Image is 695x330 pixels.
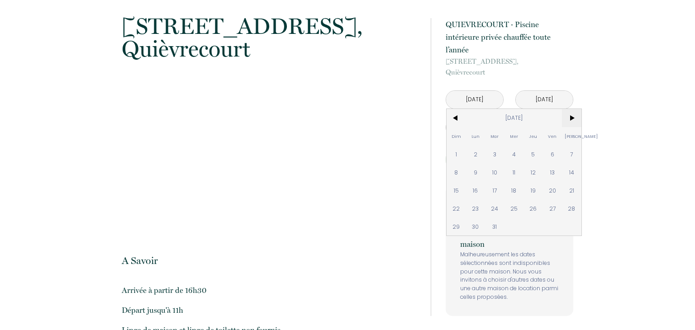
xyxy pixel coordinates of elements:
span: 7 [562,145,581,163]
button: Réserver [446,147,573,172]
span: 12 [524,163,543,181]
span: 17 [485,181,505,199]
p: Quièvrecourt [446,56,573,78]
p: Quièvrecourt [122,15,419,60]
p: QUIEVRECOURT · Piscine intérieure privée chauffée toute l’année [446,18,573,56]
span: 26 [524,199,543,217]
input: Arrivée [446,91,503,108]
span: [STREET_ADDRESS], [122,15,419,38]
span: Mer [504,127,524,145]
span: 6 [543,145,562,163]
span: [STREET_ADDRESS], [446,56,573,67]
span: 27 [543,199,562,217]
span: < [447,109,466,127]
span: 21 [562,181,581,199]
span: 29 [447,217,466,236]
span: 24 [485,199,505,217]
span: 3 [485,145,505,163]
p: A Savoir [122,255,419,267]
span: 9 [466,163,485,181]
span: 11 [504,163,524,181]
p: Départ jusqu'à 11h [122,305,419,316]
p: Arrivée à partir de 16h30 [122,285,419,296]
span: Mar [485,127,505,145]
span: Lun [466,127,485,145]
span: 23 [466,199,485,217]
p: Malheureusement les dates sélectionnées sont indisponibles pour cette maison. Nous vous invitons ... [460,250,559,302]
span: 28 [562,199,581,217]
span: 10 [485,163,505,181]
span: 1 [447,145,466,163]
span: Jeu [524,127,543,145]
span: 30 [466,217,485,236]
span: [DATE] [466,109,562,127]
span: 15 [447,181,466,199]
span: 22 [447,199,466,217]
span: 4 [504,145,524,163]
span: 18 [504,181,524,199]
span: 2 [466,145,485,163]
span: > [562,109,581,127]
span: [PERSON_NAME] [562,127,581,145]
span: 13 [543,163,562,181]
span: 31 [485,217,505,236]
span: 16 [466,181,485,199]
span: 20 [543,181,562,199]
span: 14 [562,163,581,181]
span: Dim [447,127,466,145]
span: 5 [524,145,543,163]
input: Départ [516,91,573,108]
span: Ven [543,127,562,145]
span: 19 [524,181,543,199]
span: 25 [504,199,524,217]
span: 8 [447,163,466,181]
